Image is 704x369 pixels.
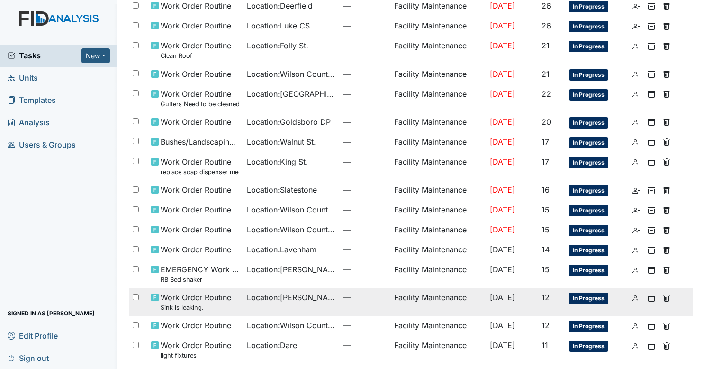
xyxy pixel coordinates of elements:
[490,205,515,214] span: [DATE]
[390,65,486,84] td: Facility Maintenance
[343,88,387,100] span: —
[663,292,670,303] a: Delete
[390,180,486,200] td: Facility Maintenance
[247,204,335,215] span: Location : Wilson County CS
[663,68,670,80] a: Delete
[648,320,655,331] a: Archive
[81,48,110,63] button: New
[343,292,387,303] span: —
[390,260,486,288] td: Facility Maintenance
[542,41,550,50] span: 21
[648,68,655,80] a: Archive
[663,244,670,255] a: Delete
[542,341,548,350] span: 11
[569,41,608,52] span: In Progress
[569,245,608,256] span: In Progress
[648,136,655,148] a: Archive
[490,321,515,330] span: [DATE]
[648,20,655,31] a: Archive
[648,184,655,195] a: Archive
[663,136,670,148] a: Delete
[569,225,608,236] span: In Progress
[490,341,515,350] span: [DATE]
[569,321,608,332] span: In Progress
[343,68,387,80] span: —
[343,204,387,215] span: —
[390,112,486,132] td: Facility Maintenance
[8,138,76,152] span: Users & Groups
[343,184,387,195] span: —
[390,152,486,180] td: Facility Maintenance
[343,156,387,167] span: —
[390,200,486,220] td: Facility Maintenance
[390,16,486,36] td: Facility Maintenance
[648,88,655,100] a: Archive
[542,157,549,166] span: 17
[490,225,515,234] span: [DATE]
[542,185,550,194] span: 16
[161,100,239,109] small: Gutters Need to be cleaned out
[490,41,515,50] span: [DATE]
[648,116,655,128] a: Archive
[648,156,655,167] a: Archive
[161,340,231,360] span: Work Order Routine light fixtures
[569,341,608,352] span: In Progress
[343,116,387,128] span: —
[663,156,670,167] a: Delete
[569,137,608,148] span: In Progress
[161,224,231,235] span: Work Order Routine
[490,137,515,147] span: [DATE]
[663,224,670,235] a: Delete
[161,88,239,109] span: Work Order Routine Gutters Need to be cleaned out
[161,184,231,195] span: Work Order Routine
[161,167,239,176] small: replace soap dispenser med room
[247,320,335,331] span: Location : Wilson County CS
[247,224,335,235] span: Location : Wilson County CS
[390,84,486,112] td: Facility Maintenance
[161,303,231,312] small: Sink is leaking.
[663,40,670,51] a: Delete
[390,288,486,316] td: Facility Maintenance
[542,89,551,99] span: 22
[8,93,56,108] span: Templates
[542,293,550,302] span: 12
[161,351,231,360] small: light fixtures
[490,245,515,254] span: [DATE]
[490,157,515,166] span: [DATE]
[490,293,515,302] span: [DATE]
[343,244,387,255] span: —
[390,132,486,152] td: Facility Maintenance
[542,69,550,79] span: 21
[648,224,655,235] a: Archive
[161,20,231,31] span: Work Order Routine
[569,1,608,12] span: In Progress
[343,136,387,148] span: —
[247,292,335,303] span: Location : [PERSON_NAME]. ICF
[542,117,551,127] span: 20
[161,68,231,80] span: Work Order Routine
[161,156,239,176] span: Work Order Routine replace soap dispenser med room
[663,264,670,275] a: Delete
[490,21,515,30] span: [DATE]
[8,71,38,85] span: Units
[569,293,608,304] span: In Progress
[8,306,95,321] span: Signed in as [PERSON_NAME]
[247,68,335,80] span: Location : Wilson County CS
[663,184,670,195] a: Delete
[8,351,49,365] span: Sign out
[390,336,486,364] td: Facility Maintenance
[648,244,655,255] a: Archive
[343,264,387,275] span: —
[569,185,608,196] span: In Progress
[663,88,670,100] a: Delete
[569,117,608,129] span: In Progress
[343,320,387,331] span: —
[247,40,308,51] span: Location : Folly St.
[8,50,81,61] a: Tasks
[648,204,655,215] a: Archive
[390,36,486,64] td: Facility Maintenance
[161,204,231,215] span: Work Order Routine
[161,244,231,255] span: Work Order Routine
[542,225,550,234] span: 15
